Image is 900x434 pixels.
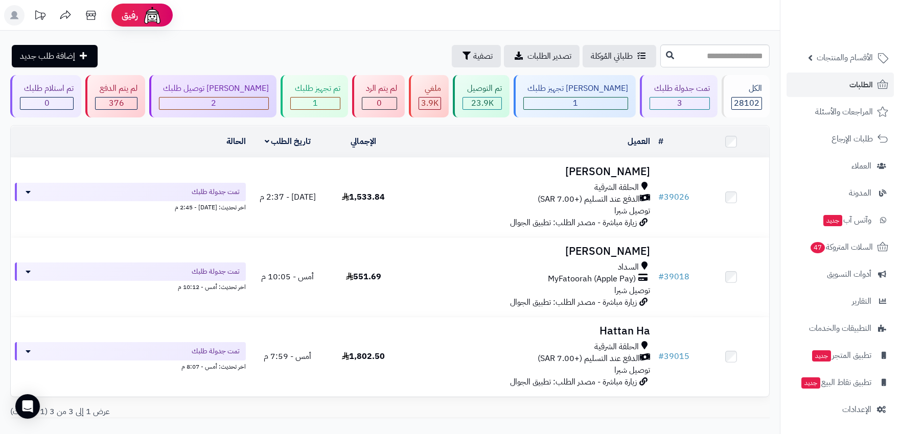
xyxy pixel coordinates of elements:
[658,271,664,283] span: #
[822,213,871,227] span: وآتس آب
[787,154,894,178] a: العملاء
[463,98,501,109] div: 23855
[264,350,311,363] span: أمس - 7:59 م
[823,215,842,226] span: جديد
[787,73,894,97] a: الطلبات
[830,15,890,37] img: logo-2.png
[192,187,240,197] span: تمت جدولة طلبك
[471,97,494,109] span: 23.9K
[346,271,381,283] span: 551.69
[591,50,633,62] span: طلباتي المُوكلة
[226,135,246,148] a: الحالة
[827,267,871,281] span: أدوات التسويق
[658,350,689,363] a: #39015
[852,294,871,308] span: التقارير
[524,98,628,109] div: 1
[832,132,873,146] span: طلبات الإرجاع
[15,201,246,212] div: اخر تحديث: [DATE] - 2:45 م
[122,9,138,21] span: رفيق
[538,194,640,205] span: الدفع عند التسليم (+7.00 SAR)
[849,186,871,200] span: المدونة
[787,208,894,232] a: وآتس آبجديد
[650,83,709,94] div: تمت جدولة طلبك
[849,78,873,92] span: الطلبات
[618,261,639,273] span: السداد
[419,98,441,109] div: 3864
[419,83,441,94] div: ملغي
[159,83,269,94] div: [PERSON_NAME] توصيل طلبك
[192,346,240,356] span: تمت جدولة طلبك
[147,75,279,117] a: [PERSON_NAME] توصيل طلبك 2
[44,97,50,109] span: 0
[473,50,493,62] span: تصفية
[351,135,376,148] a: الإجمالي
[787,343,894,368] a: تطبيق المتجرجديد
[362,98,397,109] div: 0
[260,191,316,203] span: [DATE] - 2:37 م
[817,51,873,65] span: الأقسام والمنتجات
[614,284,650,297] span: توصيل شبرا
[801,377,820,389] span: جديد
[548,273,636,285] span: MyFatoorah (Apple Pay)
[787,370,894,395] a: تطبيق نقاط البيعجديد
[405,166,650,178] h3: [PERSON_NAME]
[851,159,871,173] span: العملاء
[421,97,439,109] span: 3.9K
[538,353,640,365] span: الدفع عند التسليم (+7.00 SAR)
[677,97,682,109] span: 3
[192,267,240,277] span: تمت جدولة طلبك
[809,321,871,335] span: التطبيقات والخدمات
[510,296,637,308] span: زيارة مباشرة - مصدر الطلب: تطبيق الجوال
[95,83,137,94] div: لم يتم الدفع
[787,127,894,151] a: طلبات الإرجاع
[658,191,664,203] span: #
[638,75,719,117] a: تمت جدولة طلبك 3
[800,375,871,390] span: تطبيق نقاط البيع
[787,235,894,259] a: السلات المتروكة47
[109,97,124,109] span: 376
[734,97,759,109] span: 28102
[15,360,246,371] div: اخر تحديث: أمس - 8:07 م
[83,75,147,117] a: لم يتم الدفع 376
[594,341,639,353] span: الحلقة الشرقية
[510,216,637,229] span: زيارة مباشرة - مصدر الطلب: تطبيق الجوال
[810,242,825,254] span: 47
[573,97,578,109] span: 1
[810,240,873,254] span: السلات المتروكة
[96,98,136,109] div: 376
[463,83,501,94] div: تم التوصيل
[523,83,628,94] div: [PERSON_NAME] تجهيز طلبك
[8,75,83,117] a: تم استلام طلبك 0
[731,83,762,94] div: الكل
[527,50,571,62] span: تصدير الطلبات
[658,350,664,363] span: #
[12,45,98,67] a: إضافة طلب جديد
[20,50,75,62] span: إضافة طلب جديد
[290,83,340,94] div: تم تجهيز طلبك
[313,97,318,109] span: 1
[658,191,689,203] a: #39026
[342,191,385,203] span: 1,533.84
[27,5,53,28] a: تحديثات المنصة
[279,75,350,117] a: تم تجهيز طلبك 1
[658,271,689,283] a: #39018
[211,97,216,109] span: 2
[815,105,873,119] span: المراجعات والأسئلة
[15,281,246,292] div: اخر تحديث: أمس - 10:12 م
[787,289,894,314] a: التقارير
[812,350,831,361] span: جديد
[142,5,163,26] img: ai-face.png
[20,83,74,94] div: تم استلام طلبك
[787,397,894,422] a: الإعدادات
[261,271,314,283] span: أمس - 10:05 م
[342,350,385,363] span: 1,802.50
[407,75,451,117] a: ملغي 3.9K
[628,135,650,148] a: العميل
[720,75,772,117] a: الكل28102
[614,205,650,217] span: توصيل شبرا
[787,100,894,124] a: المراجعات والأسئلة
[265,135,311,148] a: تاريخ الطلب
[811,348,871,363] span: تطبيق المتجر
[842,402,871,417] span: الإعدادات
[3,406,390,418] div: عرض 1 إلى 3 من 3 (1 صفحات)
